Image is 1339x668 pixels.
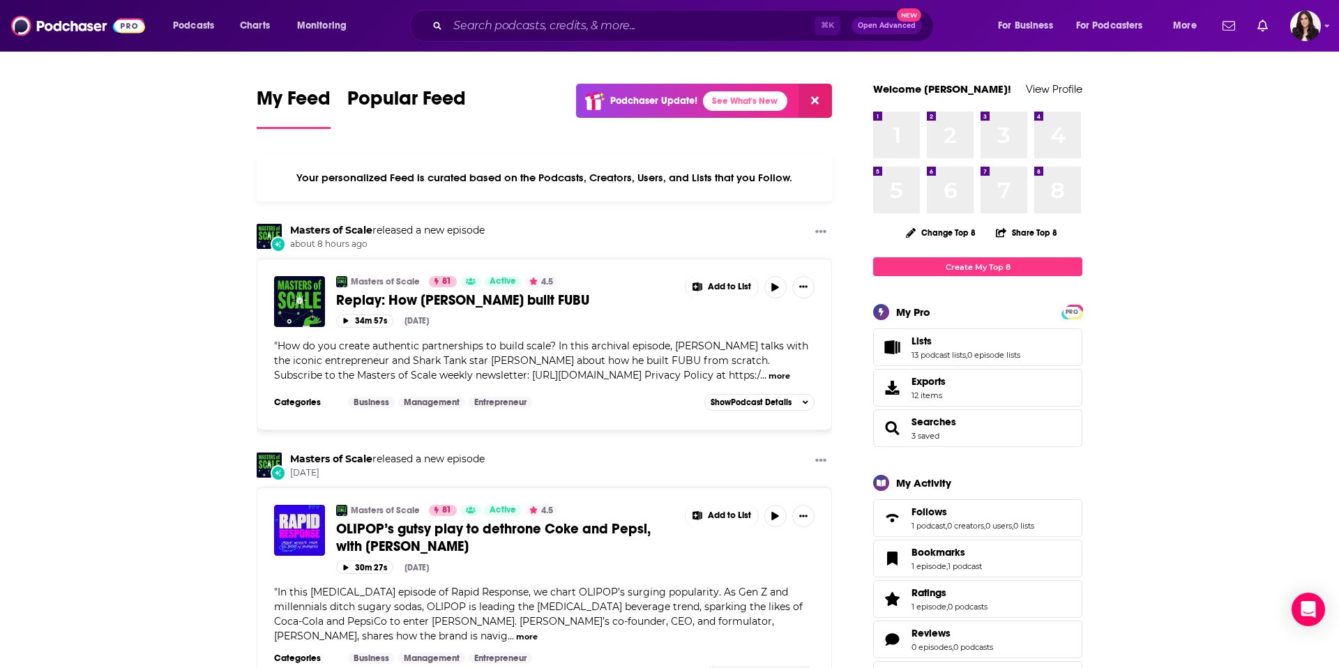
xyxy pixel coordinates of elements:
[348,397,395,408] a: Business
[873,328,1082,366] span: Lists
[946,602,948,612] span: ,
[1290,10,1321,41] span: Logged in as RebeccaShapiro
[810,224,832,241] button: Show More Button
[351,505,420,516] a: Masters of Scale
[404,316,429,326] div: [DATE]
[948,602,988,612] a: 0 podcasts
[442,503,451,517] span: 81
[1064,306,1080,317] a: PRO
[911,506,947,518] span: Follows
[911,546,965,559] span: Bookmarks
[946,521,947,531] span: ,
[911,375,946,388] span: Exports
[257,86,331,129] a: My Feed
[878,630,906,649] a: Reviews
[290,453,485,466] h3: released a new episode
[792,505,815,527] button: Show More Button
[947,521,984,531] a: 0 creators
[896,305,930,319] div: My Pro
[704,394,815,411] button: ShowPodcast Details
[257,224,282,249] a: Masters of Scale
[1026,82,1082,96] a: View Profile
[257,86,331,119] span: My Feed
[429,505,457,516] a: 81
[274,653,337,664] h3: Categories
[290,238,485,250] span: about 8 hours ago
[290,467,485,479] span: [DATE]
[911,390,946,400] span: 12 items
[952,642,953,652] span: ,
[1076,16,1143,36] span: For Podcasters
[911,335,1020,347] a: Lists
[897,8,922,22] span: New
[911,561,946,571] a: 1 episode
[240,16,270,36] span: Charts
[911,546,982,559] a: Bookmarks
[911,627,993,639] a: Reviews
[336,276,347,287] img: Masters of Scale
[398,397,465,408] a: Management
[163,15,232,37] button: open menu
[708,282,751,292] span: Add to List
[911,431,939,441] a: 3 saved
[984,521,985,531] span: ,
[1012,521,1013,531] span: ,
[988,15,1071,37] button: open menu
[703,91,787,111] a: See What's New
[274,505,325,556] img: OLIPOP’s gutsy play to dethrone Coke and Pepsi, with Ben Goodwin
[448,15,815,37] input: Search podcasts, credits, & more...
[911,602,946,612] a: 1 episode
[873,580,1082,618] span: Ratings
[1013,521,1034,531] a: 0 lists
[469,397,532,408] a: Entrepreneur
[948,561,982,571] a: 1 podcast
[173,16,214,36] span: Podcasts
[274,586,803,642] span: In this [MEDICAL_DATA] episode of Rapid Response, we chart OLIPOP’s surging popularity. As Gen Z ...
[290,453,372,465] a: Masters of Scale
[686,276,758,298] button: Show More Button
[257,453,282,478] a: Masters of Scale
[898,224,984,241] button: Change Top 8
[336,520,675,555] a: OLIPOP’s gutsy play to dethrone Coke and Pepsi, with [PERSON_NAME]
[336,291,675,309] a: Replay: How [PERSON_NAME] built FUBU
[274,340,808,381] span: How do you create authentic partnerships to build scale? In this archival episode, [PERSON_NAME] ...
[878,549,906,568] a: Bookmarks
[274,586,803,642] span: "
[686,505,758,527] button: Show More Button
[911,506,1034,518] a: Follows
[967,350,1020,360] a: 0 episode lists
[711,397,792,407] span: Show Podcast Details
[484,505,522,516] a: Active
[274,276,325,327] img: Replay: How Daymond John built FUBU
[911,416,956,428] a: Searches
[1290,10,1321,41] button: Show profile menu
[873,409,1082,447] span: Searches
[873,257,1082,276] a: Create My Top 8
[525,505,557,516] button: 4.5
[1290,10,1321,41] img: User Profile
[708,510,751,521] span: Add to List
[429,276,457,287] a: 81
[442,275,451,289] span: 81
[336,314,393,328] button: 34m 57s
[274,340,808,381] span: "
[469,653,532,664] a: Entrepreneur
[911,586,946,599] span: Ratings
[231,15,278,37] a: Charts
[769,370,790,382] button: more
[336,505,347,516] img: Masters of Scale
[878,378,906,397] span: Exports
[11,13,145,39] img: Podchaser - Follow, Share and Rate Podcasts
[998,16,1053,36] span: For Business
[347,86,466,129] a: Popular Feed
[873,621,1082,658] span: Reviews
[911,350,966,360] a: 13 podcast lists
[525,276,557,287] button: 4.5
[873,82,1011,96] a: Welcome [PERSON_NAME]!
[271,236,286,252] div: New Episode
[347,86,466,119] span: Popular Feed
